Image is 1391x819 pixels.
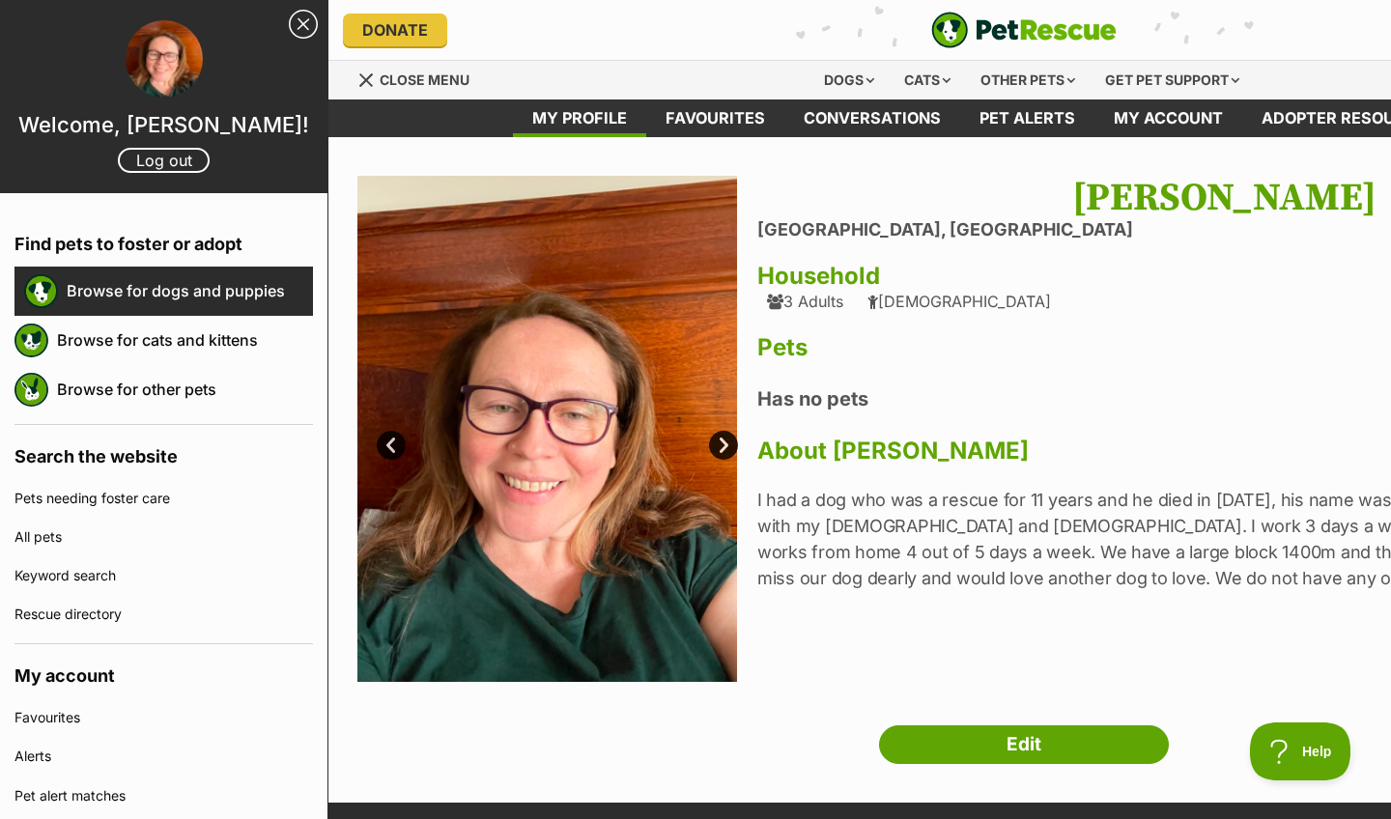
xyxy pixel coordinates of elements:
img: profile image [126,20,203,98]
a: Donate [343,14,447,46]
a: Favourites [646,99,784,137]
a: Favourites [14,698,313,737]
a: Close Sidebar [289,10,318,39]
h4: My account [14,644,313,698]
h4: Search the website [14,425,313,479]
img: logo-e224e6f780fb5917bec1dbf3a21bbac754714ae5b6737aabdf751b685950b380.svg [931,12,1117,48]
div: Get pet support [1092,61,1253,99]
a: Pets needing foster care [14,479,313,518]
a: Browse for dogs and puppies [67,270,313,311]
div: [DEMOGRAPHIC_DATA] [867,293,1051,310]
a: Browse for cats and kittens [57,320,313,360]
img: petrescue logo [24,274,58,308]
a: conversations [784,99,960,137]
a: Browse for other pets [57,369,313,409]
h4: Find pets to foster or adopt [14,212,313,267]
div: Dogs [810,61,888,99]
a: Rescue directory [14,595,313,634]
a: Edit [879,725,1169,764]
iframe: Help Scout Beacon - Open [1250,722,1352,780]
a: Menu [357,61,483,96]
a: My account [1094,99,1242,137]
a: Pet alert matches [14,777,313,815]
a: Log out [118,148,210,173]
a: All pets [14,518,313,556]
a: PetRescue [931,12,1117,48]
a: Keyword search [14,556,313,595]
div: 3 Adults [767,293,843,310]
img: petrescue logo [14,373,48,407]
img: petrescue logo [14,324,48,357]
a: My profile [513,99,646,137]
div: Cats [891,61,964,99]
a: Next [709,431,738,460]
a: Pet alerts [960,99,1094,137]
a: Prev [377,431,406,460]
div: Other pets [967,61,1089,99]
a: Alerts [14,737,313,776]
span: Close menu [380,71,469,88]
img: m0s7tiapqa8tloqi8ij6.jpg [357,176,737,682]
